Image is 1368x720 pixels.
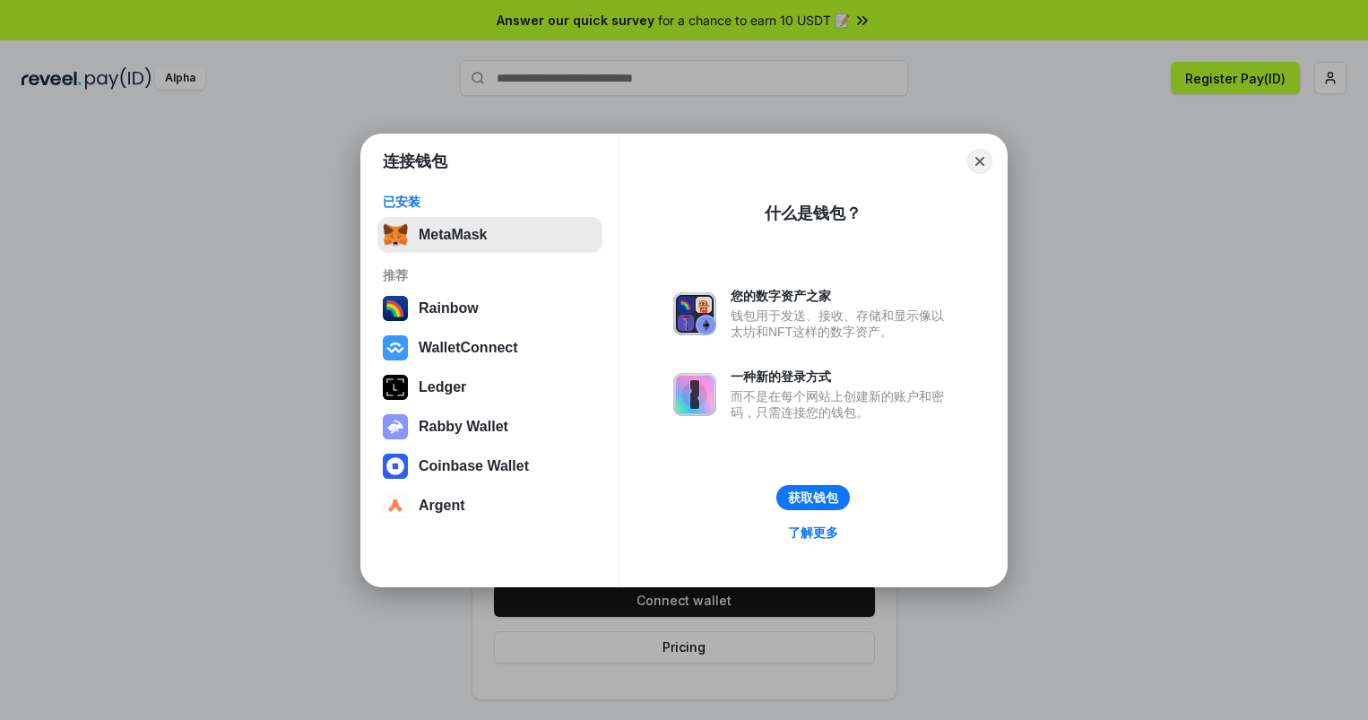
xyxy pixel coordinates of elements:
button: Coinbase Wallet [377,448,602,484]
div: 钱包用于发送、接收、存储和显示像以太坊和NFT这样的数字资产。 [731,308,953,340]
div: Rainbow [419,300,479,317]
img: svg+xml,%3Csvg%20xmlns%3D%22http%3A%2F%2Fwww.w3.org%2F2000%2Fsvg%22%20fill%3D%22none%22%20viewBox... [673,373,716,416]
div: Rabby Wallet [419,419,508,435]
div: 您的数字资产之家 [731,288,953,304]
div: 什么是钱包？ [765,203,861,224]
button: Rabby Wallet [377,409,602,445]
button: Rainbow [377,291,602,326]
div: 而不是在每个网站上创建新的账户和密码，只需连接您的钱包。 [731,388,953,421]
h1: 连接钱包 [383,151,447,172]
div: 一种新的登录方式 [731,369,953,385]
div: Argent [419,498,465,514]
div: MetaMask [419,227,487,243]
div: 获取钱包 [788,490,838,506]
button: MetaMask [377,217,602,253]
div: 已安装 [383,194,597,210]
button: Ledger [377,369,602,405]
button: WalletConnect [377,330,602,366]
img: svg+xml,%3Csvg%20xmlns%3D%22http%3A%2F%2Fwww.w3.org%2F2000%2Fsvg%22%20fill%3D%22none%22%20viewBox... [383,414,408,439]
img: svg+xml,%3Csvg%20width%3D%22120%22%20height%3D%22120%22%20viewBox%3D%220%200%20120%20120%22%20fil... [383,296,408,321]
img: svg+xml,%3Csvg%20fill%3D%22none%22%20height%3D%2233%22%20viewBox%3D%220%200%2035%2033%22%20width%... [383,222,408,247]
a: 了解更多 [777,521,849,544]
div: 了解更多 [788,525,838,541]
img: svg+xml,%3Csvg%20width%3D%2228%22%20height%3D%2228%22%20viewBox%3D%220%200%2028%2028%22%20fill%3D... [383,335,408,360]
div: Coinbase Wallet [419,458,529,474]
button: Argent [377,488,602,524]
button: Close [967,149,992,174]
div: WalletConnect [419,340,518,356]
button: 获取钱包 [776,485,850,510]
img: svg+xml,%3Csvg%20xmlns%3D%22http%3A%2F%2Fwww.w3.org%2F2000%2Fsvg%22%20width%3D%2228%22%20height%3... [383,375,408,400]
img: svg+xml,%3Csvg%20xmlns%3D%22http%3A%2F%2Fwww.w3.org%2F2000%2Fsvg%22%20fill%3D%22none%22%20viewBox... [673,292,716,335]
img: svg+xml,%3Csvg%20width%3D%2228%22%20height%3D%2228%22%20viewBox%3D%220%200%2028%2028%22%20fill%3D... [383,454,408,479]
div: 推荐 [383,267,597,283]
img: svg+xml,%3Csvg%20width%3D%2228%22%20height%3D%2228%22%20viewBox%3D%220%200%2028%2028%22%20fill%3D... [383,493,408,518]
div: Ledger [419,379,466,395]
